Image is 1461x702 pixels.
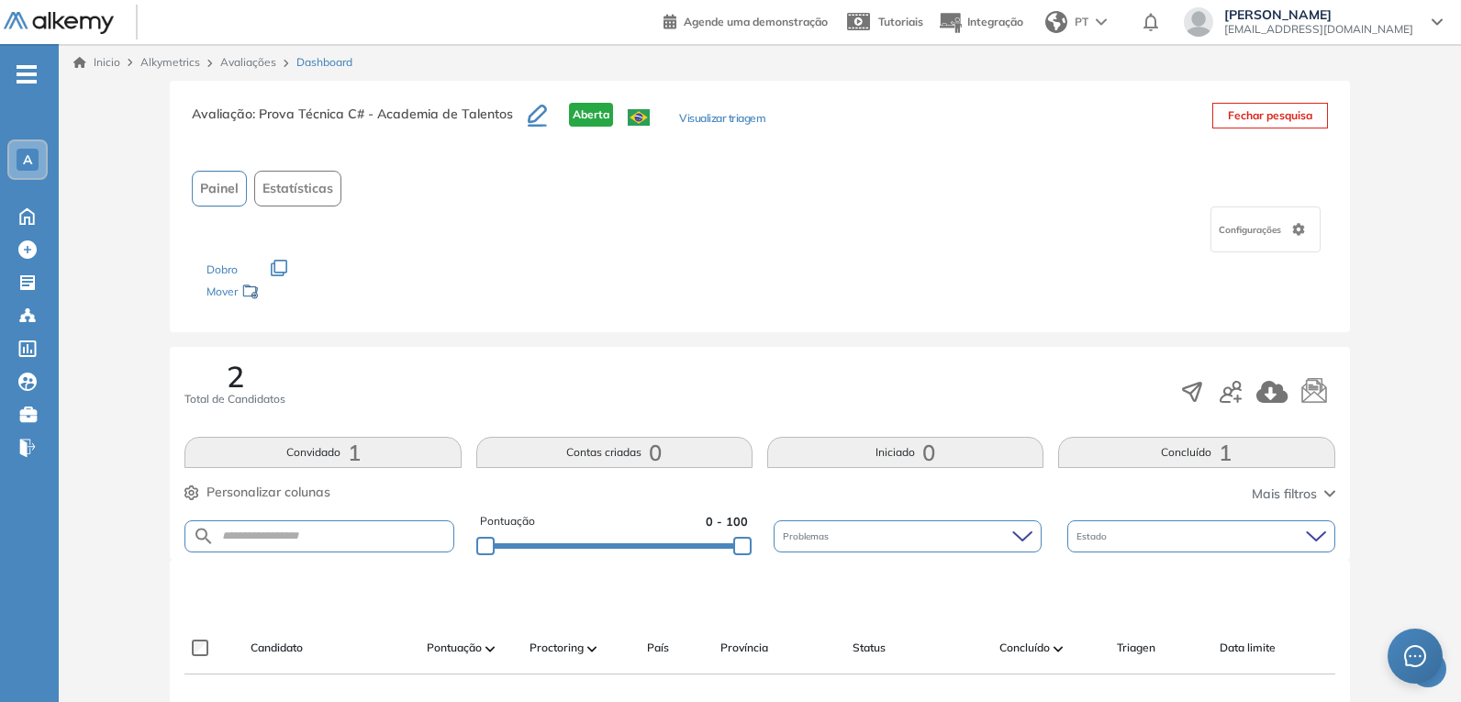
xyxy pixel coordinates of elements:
div: Estado [1067,520,1335,552]
span: message [1404,645,1426,667]
img: SEARCH_ALT [193,525,215,548]
span: Estatísticas [262,179,333,198]
img: Logotipo [4,12,114,35]
img: world [1045,11,1067,33]
span: Agende uma demonstração [684,15,828,28]
button: Integração [938,3,1023,42]
img: BRA [628,109,650,126]
span: A [23,152,32,167]
span: Província [720,640,768,656]
button: Painel [192,171,247,206]
img: [missing "en.ARROW_ALT" translation] [1054,646,1063,652]
span: Problemas [783,529,832,543]
span: País [647,640,669,656]
img: [missing "en.ARROW_ALT" translation] [587,646,597,652]
span: Painel [200,179,239,198]
button: Contas criadas0 [476,437,753,468]
span: Triagen [1117,640,1155,656]
a: Inicio [73,54,120,71]
span: [EMAIL_ADDRESS][DOMAIN_NAME] [1224,22,1413,37]
span: PT [1075,14,1088,30]
div: Problemas [774,520,1042,552]
span: Dobro [206,262,238,276]
div: Configurações [1210,206,1321,252]
button: Visualizar triagem [679,110,765,129]
button: Fechar pesquisa [1212,103,1328,128]
button: Estatísticas [254,171,341,206]
span: Pontuação [427,640,482,656]
span: Tutoriais [878,15,923,28]
span: 2 [227,362,244,391]
span: 0 - 100 [706,513,748,530]
img: arrow [1096,18,1107,26]
span: Aberta [569,103,613,127]
span: Configurações [1219,223,1285,237]
span: Concluído [999,640,1050,656]
span: Candidato [251,640,303,656]
button: Concluído1 [1058,437,1334,468]
div: Mover [206,276,390,310]
span: [PERSON_NAME] [1224,7,1413,22]
span: Proctoring [530,640,584,656]
span: Data limite [1220,640,1276,656]
i: - [17,72,37,76]
span: Personalizar colunas [206,483,330,502]
a: Avaliações [220,55,276,69]
button: Iniciado0 [767,437,1043,468]
h3: Avaliação [192,103,528,141]
img: [missing "en.ARROW_ALT" translation] [485,646,495,652]
button: Mais filtros [1252,485,1335,504]
span: Pontuação [480,513,535,530]
button: Personalizar colunas [184,483,330,502]
span: Total de Candidatos [184,391,285,407]
span: Mais filtros [1252,485,1317,504]
span: Dashboard [296,54,352,71]
span: Integração [967,15,1023,28]
span: Estado [1076,529,1110,543]
span: : Prova Técnica C# - Academia de Talentos [252,106,513,122]
span: Status [853,640,886,656]
button: Convidado1 [184,437,461,468]
span: Alkymetrics [140,55,200,69]
a: Agende uma demonstração [664,9,828,31]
